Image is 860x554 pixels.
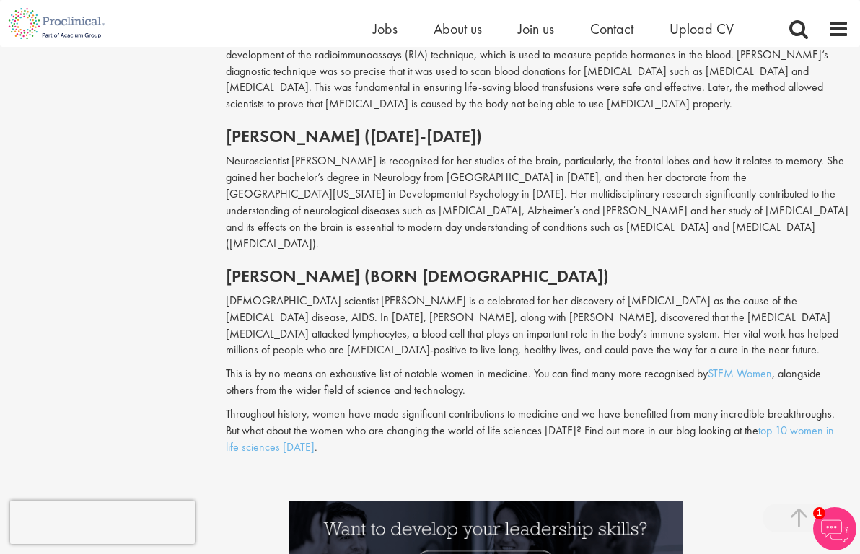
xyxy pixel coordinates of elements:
h2: [PERSON_NAME] (born [DEMOGRAPHIC_DATA]) [226,267,849,286]
a: Join us [518,19,554,38]
a: Contact [590,19,633,38]
p: [DEMOGRAPHIC_DATA] scientist [PERSON_NAME] is a celebrated for her discovery of [MEDICAL_DATA] as... [226,293,849,359]
p: This is by no means an exhaustive list of notable women in medicine. You can find many more recog... [226,366,849,399]
a: top 10 women in life sciences [DATE] [226,423,834,454]
p: Throughout history, women have made significant contributions to medicine and we have benefitted ... [226,406,849,456]
iframe: reCAPTCHA [10,501,195,544]
h2: [PERSON_NAME] ([DATE]-[DATE]) [226,127,849,146]
p: Neuroscientist [PERSON_NAME] is recognised for her studies of the brain, particularly, the fronta... [226,153,849,252]
a: About us [434,19,482,38]
img: Chatbot [813,507,856,550]
span: 1 [813,507,825,519]
a: STEM Women [708,366,772,381]
a: Upload CV [670,19,734,38]
p: [DEMOGRAPHIC_DATA] medical physicist [PERSON_NAME] received the Nobel Prize in Physiology/Medicin... [226,30,849,113]
a: Want to develop your leadership skills? [289,534,683,549]
a: Jobs [373,19,398,38]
